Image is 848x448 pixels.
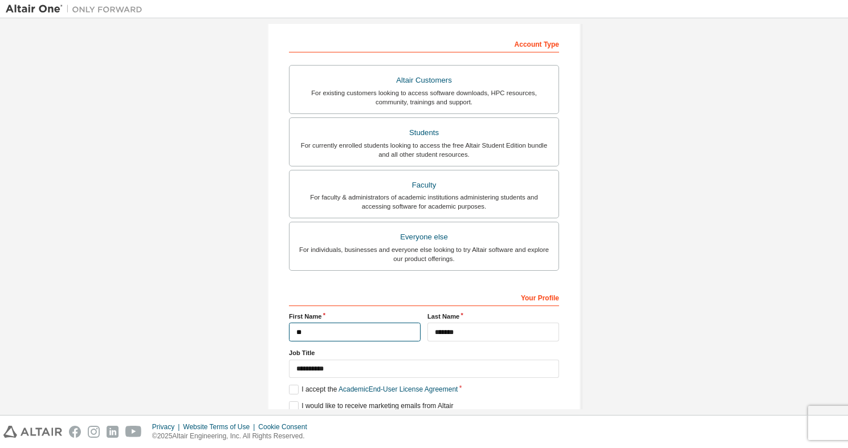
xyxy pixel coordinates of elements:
label: I would like to receive marketing emails from Altair [289,401,453,411]
div: Everyone else [296,229,552,245]
div: Website Terms of Use [183,422,258,431]
div: For individuals, businesses and everyone else looking to try Altair software and explore our prod... [296,245,552,263]
div: For existing customers looking to access software downloads, HPC resources, community, trainings ... [296,88,552,107]
img: Altair One [6,3,148,15]
img: linkedin.svg [107,426,119,438]
div: Students [296,125,552,141]
label: First Name [289,312,421,321]
div: Faculty [296,177,552,193]
div: Altair Customers [296,72,552,88]
div: Cookie Consent [258,422,313,431]
div: Account Type [289,34,559,52]
p: © 2025 Altair Engineering, Inc. All Rights Reserved. [152,431,314,441]
div: For faculty & administrators of academic institutions administering students and accessing softwa... [296,193,552,211]
div: Privacy [152,422,183,431]
label: Last Name [427,312,559,321]
label: I accept the [289,385,458,394]
img: instagram.svg [88,426,100,438]
label: Job Title [289,348,559,357]
a: Academic End-User License Agreement [339,385,458,393]
div: Your Profile [289,288,559,306]
img: altair_logo.svg [3,426,62,438]
div: For currently enrolled students looking to access the free Altair Student Edition bundle and all ... [296,141,552,159]
img: facebook.svg [69,426,81,438]
img: youtube.svg [125,426,142,438]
